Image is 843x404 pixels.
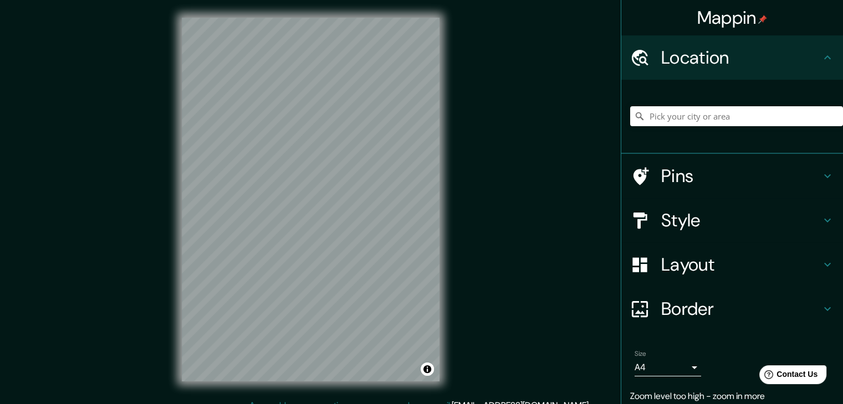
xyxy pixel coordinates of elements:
h4: Mappin [697,7,768,29]
h4: Pins [661,165,821,187]
div: Location [621,35,843,80]
h4: Location [661,46,821,69]
h4: Border [661,298,821,320]
label: Size [635,349,646,359]
input: Pick your city or area [630,106,843,126]
div: Layout [621,242,843,287]
canvas: Map [182,18,440,381]
h4: Layout [661,253,821,276]
div: Border [621,287,843,331]
img: pin-icon.png [758,15,767,24]
div: Style [621,198,843,242]
div: Pins [621,154,843,198]
iframe: Help widget launcher [744,361,831,392]
h4: Style [661,209,821,231]
p: Zoom level too high - zoom in more [630,390,834,403]
div: A4 [635,359,701,376]
button: Toggle attribution [421,362,434,376]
